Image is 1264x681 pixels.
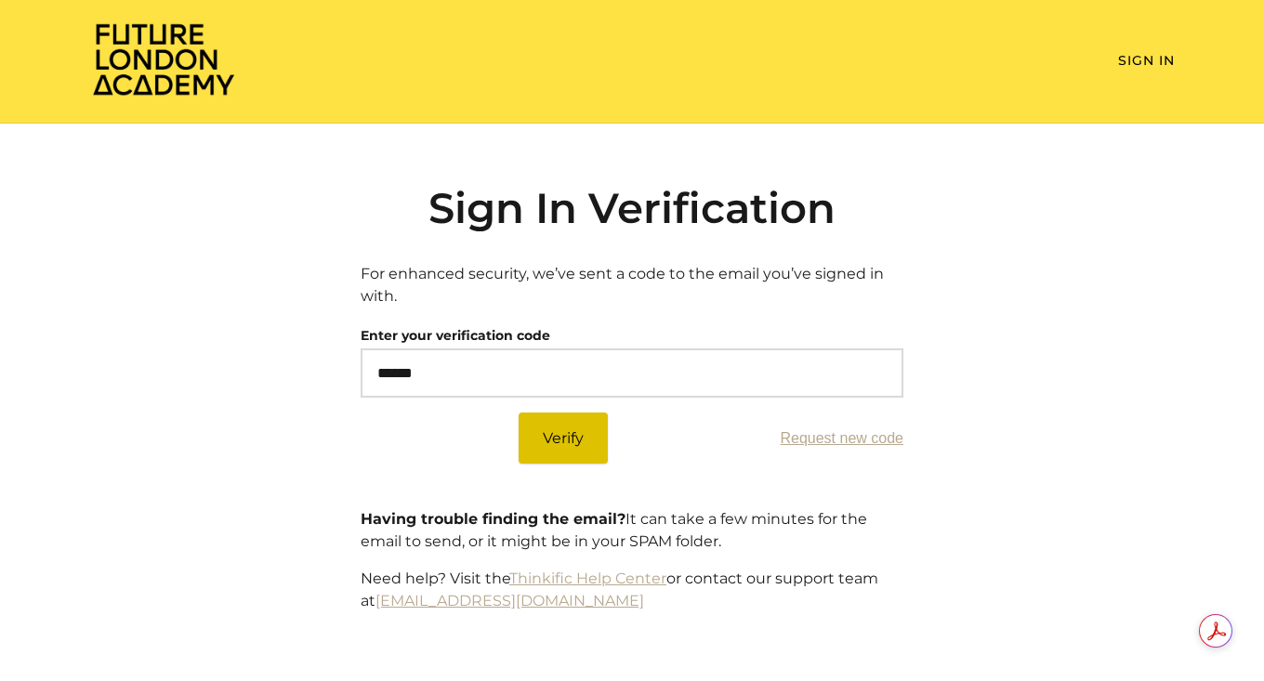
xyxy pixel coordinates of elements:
p: For enhanced security, we’ve sent a code to the email you’ve signed in with. [361,263,903,308]
button: Request new code [780,430,903,447]
button: Verify [519,413,608,464]
a: [EMAIL_ADDRESS][DOMAIN_NAME] [375,592,644,609]
a: Thinkific Help Center [509,570,666,587]
h2: Sign In Verification [361,183,903,233]
p: It can take a few minutes for the email to send, or it might be in your SPAM folder. [361,508,903,553]
img: Home Page [89,21,238,97]
p: Need help? Visit the or contact our support team at [361,568,903,612]
label: Enter your verification code [361,322,550,348]
a: Sign In [1118,52,1175,69]
strong: Having trouble finding the email? [361,510,625,528]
